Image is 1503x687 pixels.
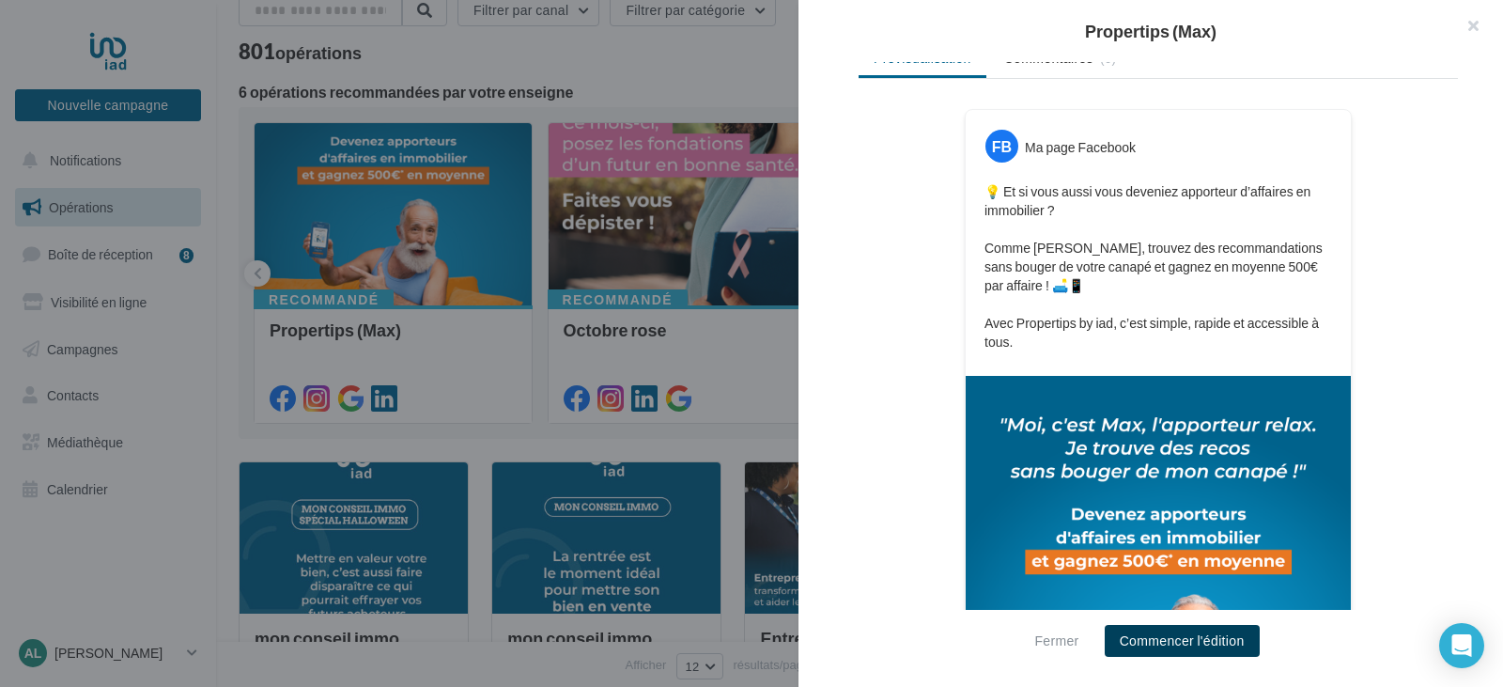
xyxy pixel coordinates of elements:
div: Ma page Facebook [1025,138,1136,157]
button: Commencer l'édition [1105,625,1260,657]
p: 💡 Et si vous aussi vous deveniez apporteur d’affaires en immobilier ? Comme [PERSON_NAME], trouve... [984,182,1332,351]
div: Open Intercom Messenger [1439,623,1484,668]
div: Propertips (Max) [829,23,1473,39]
button: Fermer [1027,630,1086,652]
div: FB [985,130,1018,163]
